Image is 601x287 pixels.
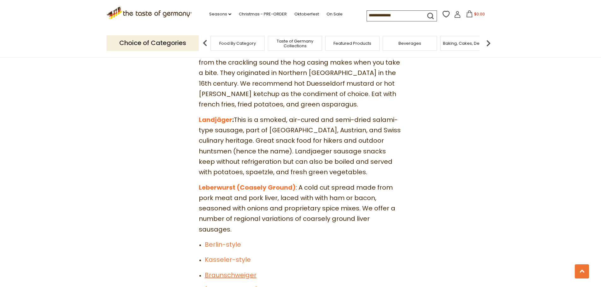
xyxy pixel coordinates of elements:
a: Seasons [209,11,231,18]
a: Food By Category [219,41,256,46]
a: Featured Products [333,41,371,46]
span: : A cold cut spread made from pork meat and pork liver, laced with with ham or bacon, seasoned wi... [199,183,395,234]
strong: : [199,115,234,124]
a: Berlin-style [205,240,241,249]
a: Oktoberfest [294,11,319,18]
a: Leberwurst (Coasely Ground) [199,183,296,192]
img: previous arrow [199,37,211,49]
img: next arrow [482,37,495,49]
span: This is a smoked, air-cured and semi-dried salami-type sausage, part of [GEOGRAPHIC_DATA], Austri... [199,115,401,177]
a: Taste of Germany Collections [270,39,320,48]
a: Christmas - PRE-ORDER [239,11,287,18]
span: $0.00 [474,11,485,17]
a: Landjäger [199,115,232,124]
p: Choice of Categories [107,35,199,51]
a: Braunschweiger [205,271,256,279]
a: Baking, Cakes, Desserts [443,41,492,46]
a: Beverages [398,41,421,46]
button: $0.00 [462,10,489,20]
a: Kasseler-style [205,255,251,264]
a: On Sale [327,11,343,18]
